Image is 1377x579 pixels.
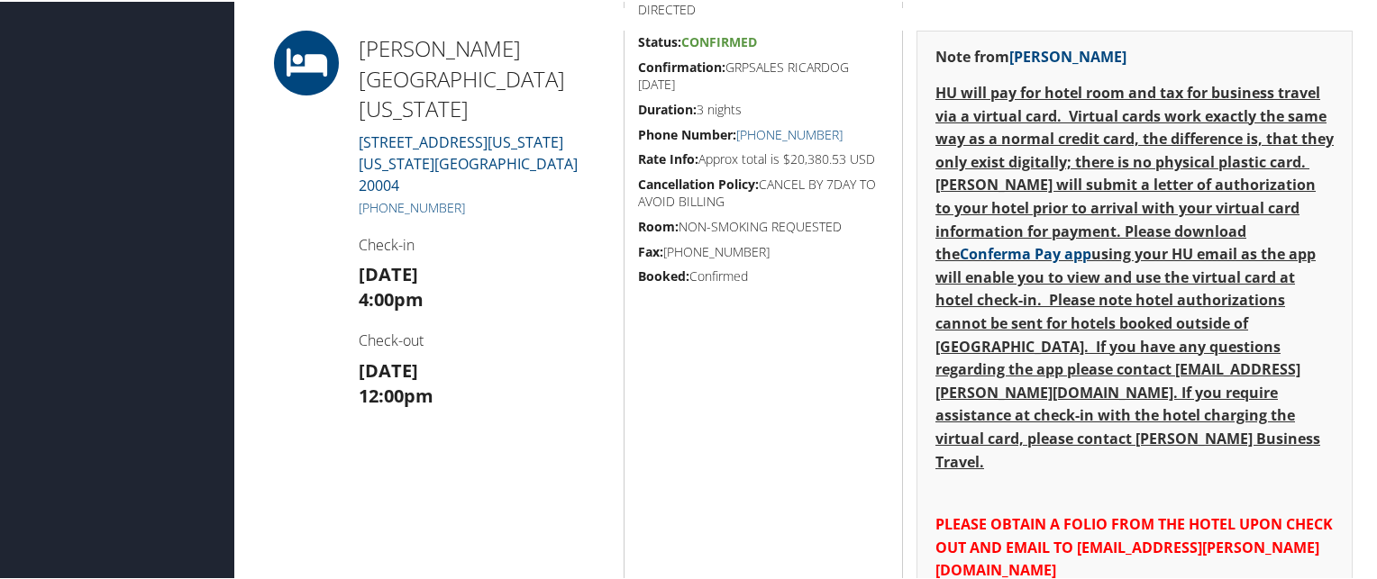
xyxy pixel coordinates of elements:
[638,99,697,116] strong: Duration:
[359,260,418,285] strong: [DATE]
[935,45,1126,65] strong: Note from
[681,32,757,49] span: Confirmed
[638,99,889,117] h5: 3 nights
[638,57,889,92] h5: GRPSALES RICARDOG [DATE]
[638,174,759,191] strong: Cancellation Policy:
[638,149,698,166] strong: Rate Info:
[359,329,610,348] h4: Check-out
[359,382,433,406] strong: 12:00pm
[638,57,725,74] strong: Confirmation:
[935,512,1333,578] span: PLEASE OBTAIN A FOLIO FROM THE HOTEL UPON CHECK OUT AND EMAIL TO [EMAIL_ADDRESS][PERSON_NAME][DOM...
[359,357,418,381] strong: [DATE]
[359,285,424,310] strong: 4:00pm
[638,149,889,167] h5: Approx total is $20,380.53 USD
[359,32,610,122] h2: [PERSON_NAME][GEOGRAPHIC_DATA][US_STATE]
[638,124,736,141] strong: Phone Number:
[736,124,843,141] a: [PHONE_NUMBER]
[960,242,1091,262] a: Conferma Pay app
[638,266,889,284] h5: Confirmed
[638,174,889,209] h5: CANCEL BY 7DAY TO AVOID BILLING
[638,216,679,233] strong: Room:
[359,131,578,194] a: [STREET_ADDRESS][US_STATE][US_STATE][GEOGRAPHIC_DATA] 20004
[638,266,689,283] strong: Booked:
[638,241,663,258] strong: Fax:
[935,81,1334,470] strong: HU will pay for hotel room and tax for business travel via a virtual card. Virtual cards work exa...
[359,233,610,253] h4: Check-in
[638,216,889,234] h5: NON-SMOKING REQUESTED
[359,197,465,214] a: [PHONE_NUMBER]
[1009,45,1126,65] a: [PERSON_NAME]
[638,32,681,49] strong: Status:
[638,241,889,259] h5: [PHONE_NUMBER]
